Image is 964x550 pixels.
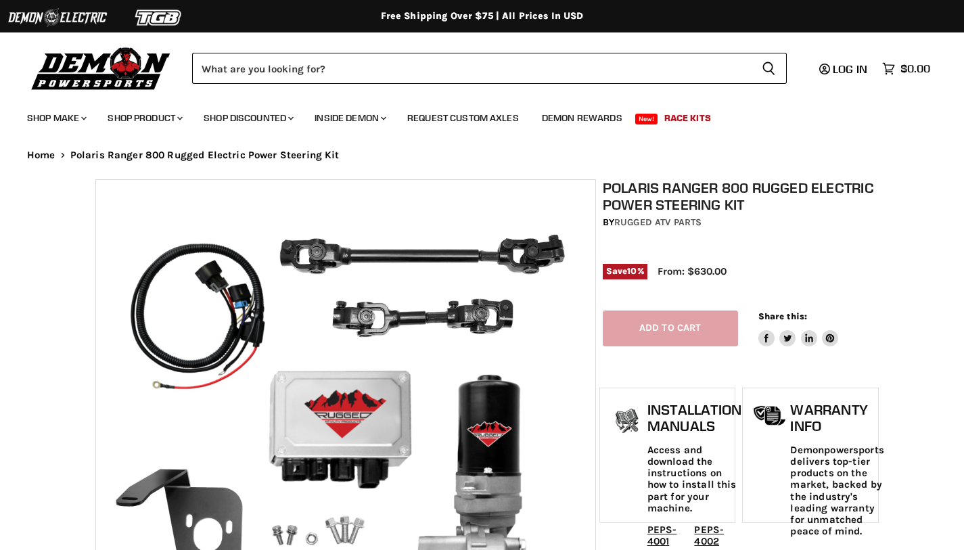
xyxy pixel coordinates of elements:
a: Log in [813,63,875,75]
a: PEPS-4001 [647,524,677,547]
img: Demon Powersports [27,44,175,92]
a: Demon Rewards [532,104,633,132]
h1: Installation Manuals [647,402,741,434]
span: Share this: [758,311,807,321]
a: Rugged ATV Parts [614,216,702,228]
a: Home [27,150,55,161]
span: Polaris Ranger 800 Rugged Electric Power Steering Kit [70,150,340,161]
a: Shop Product [97,104,191,132]
span: Log in [833,62,867,76]
a: Race Kits [654,104,721,132]
a: Inside Demon [304,104,394,132]
span: From: $630.00 [658,265,727,277]
a: PEPS-4002 [694,524,724,547]
img: Demon Electric Logo 2 [7,5,108,30]
span: 10 [627,266,637,276]
a: Shop Discounted [193,104,302,132]
span: Save % [603,264,647,279]
h1: Warranty Info [790,402,883,434]
button: Search [751,53,787,84]
img: TGB Logo 2 [108,5,210,30]
aside: Share this: [758,311,839,346]
a: Shop Make [17,104,95,132]
span: New! [635,114,658,124]
span: $0.00 [900,62,930,75]
form: Product [192,53,787,84]
a: $0.00 [875,59,937,78]
p: Demonpowersports delivers top-tier products on the market, backed by the industry's leading warra... [790,444,883,538]
h1: Polaris Ranger 800 Rugged Electric Power Steering Kit [603,179,876,213]
ul: Main menu [17,99,927,132]
a: Request Custom Axles [397,104,529,132]
img: warranty-icon.png [753,405,787,426]
p: Access and download the instructions on how to install this part for your machine. [647,444,741,515]
input: Search [192,53,751,84]
div: by [603,215,876,230]
img: install_manual-icon.png [610,405,644,439]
